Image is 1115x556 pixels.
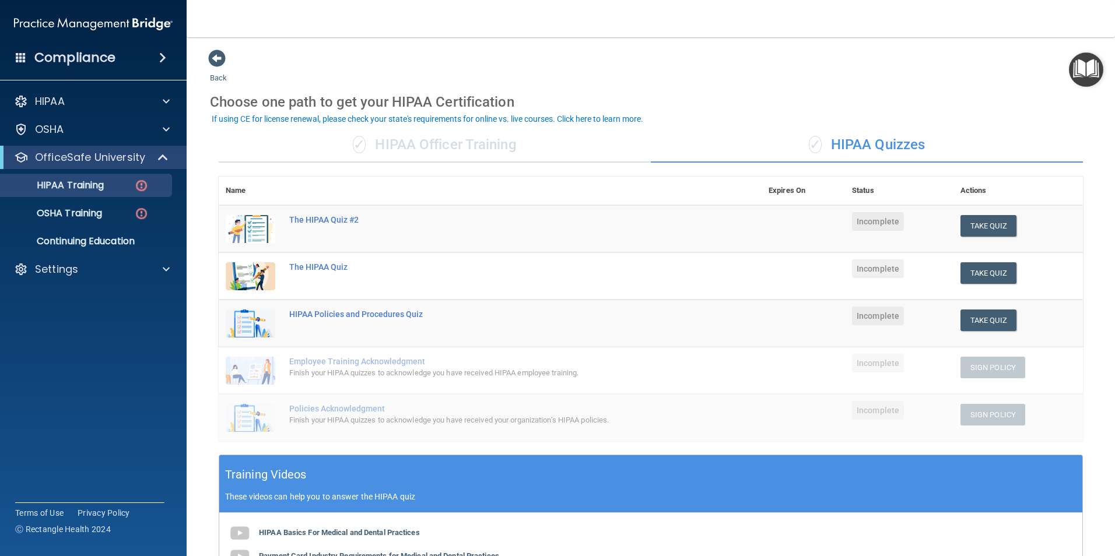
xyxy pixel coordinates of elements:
a: OfficeSafe University [14,150,169,164]
button: Open Resource Center [1069,52,1103,87]
span: ✓ [809,136,822,153]
div: The HIPAA Quiz #2 [289,215,703,224]
p: HIPAA Training [8,180,104,191]
a: Privacy Policy [78,507,130,519]
span: Ⓒ Rectangle Health 2024 [15,523,111,535]
button: Take Quiz [960,309,1016,331]
th: Expires On [762,177,845,205]
p: OfficeSafe University [35,150,145,164]
button: Sign Policy [960,357,1025,378]
th: Name [219,177,282,205]
th: Actions [953,177,1083,205]
a: OSHA [14,122,170,136]
span: Incomplete [852,212,904,231]
div: HIPAA Policies and Procedures Quiz [289,309,703,319]
span: Incomplete [852,354,904,372]
a: Settings [14,262,170,276]
button: Take Quiz [960,215,1016,237]
b: HIPAA Basics For Medical and Dental Practices [259,528,420,537]
button: If using CE for license renewal, please check your state's requirements for online vs. live cours... [210,113,645,125]
span: Incomplete [852,401,904,420]
p: OSHA [35,122,64,136]
a: Back [210,59,227,82]
p: Continuing Education [8,235,167,247]
div: The HIPAA Quiz [289,262,703,272]
span: Incomplete [852,307,904,325]
div: If using CE for license renewal, please check your state's requirements for online vs. live cours... [212,115,643,123]
span: Incomplete [852,259,904,278]
img: gray_youtube_icon.38fcd6cc.png [228,522,251,545]
a: Terms of Use [15,507,64,519]
div: Policies Acknowledgment [289,404,703,413]
span: ✓ [353,136,366,153]
p: HIPAA [35,94,65,108]
div: HIPAA Officer Training [219,128,651,163]
div: Finish your HIPAA quizzes to acknowledge you have received HIPAA employee training. [289,366,703,380]
div: Finish your HIPAA quizzes to acknowledge you have received your organization’s HIPAA policies. [289,413,703,427]
div: Choose one path to get your HIPAA Certification [210,85,1092,119]
div: Employee Training Acknowledgment [289,357,703,366]
img: danger-circle.6113f641.png [134,206,149,221]
a: HIPAA [14,94,170,108]
img: PMB logo [14,12,173,36]
img: danger-circle.6113f641.png [134,178,149,193]
p: OSHA Training [8,207,102,219]
div: HIPAA Quizzes [651,128,1083,163]
h5: Training Videos [225,464,307,485]
p: These videos can help you to answer the HIPAA quiz [225,492,1077,501]
p: Settings [35,262,78,276]
button: Sign Policy [960,404,1025,425]
th: Status [845,177,953,205]
h4: Compliance [34,50,115,66]
button: Take Quiz [960,262,1016,284]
